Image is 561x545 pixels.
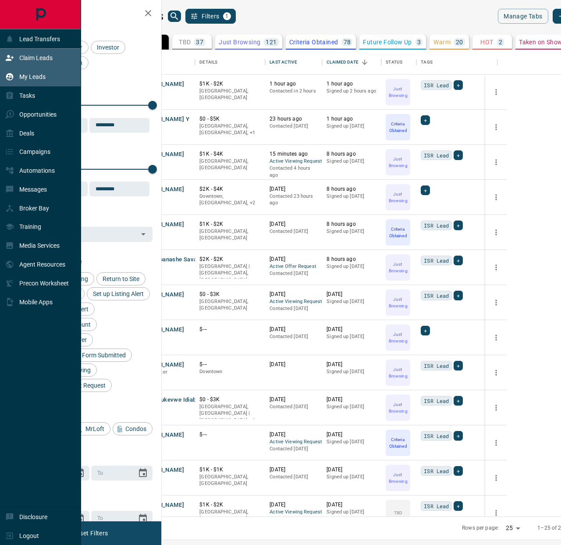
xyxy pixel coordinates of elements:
span: Condos [122,425,149,432]
p: 3 [417,39,421,45]
span: Active Viewing Request [270,298,318,306]
p: HOT [480,39,493,45]
p: 8 hours ago [327,256,377,263]
p: 15 minutes ago [270,150,318,158]
div: Details [195,50,265,75]
p: [DATE] [270,466,318,474]
p: [DATE] [270,221,318,228]
p: Just Browsing [387,191,409,204]
span: Investor [94,44,122,51]
p: Toronto [199,123,261,136]
p: $0 - $3K [199,291,261,298]
span: Active Viewing Request [270,438,318,446]
p: Signed up 2 hours ago [327,88,377,95]
p: 2 [499,39,502,45]
button: more [490,506,503,520]
p: Just Browsing [387,156,409,169]
p: [DATE] [327,466,377,474]
p: [GEOGRAPHIC_DATA], [GEOGRAPHIC_DATA] [199,298,261,312]
p: Signed up [DATE] [327,438,377,445]
button: more [490,85,503,99]
p: $--- [199,431,261,438]
div: Condos [113,422,153,435]
p: [GEOGRAPHIC_DATA], [GEOGRAPHIC_DATA] [199,158,261,171]
p: [GEOGRAPHIC_DATA] | [GEOGRAPHIC_DATA], [GEOGRAPHIC_DATA] [199,263,261,284]
div: + [454,431,463,441]
div: Details [199,50,217,75]
button: more [490,296,503,309]
div: + [454,361,463,370]
p: Signed up [DATE] [327,228,377,235]
span: + [424,186,427,195]
p: Just Browsing [387,261,409,274]
div: Claimed Date [327,50,359,75]
span: + [457,431,460,440]
p: [DATE] [270,185,318,193]
button: Filters1 [185,9,236,24]
p: [DATE] [327,501,377,509]
p: [DATE] [327,431,377,438]
p: Contacted [DATE] [270,228,318,235]
button: search button [168,11,181,22]
p: 8 hours ago [327,185,377,193]
p: [DATE] [270,326,318,333]
span: ISR Lead [424,361,449,370]
button: Choose date [134,464,152,482]
span: Return to Site [99,275,142,282]
span: + [457,361,460,370]
span: ISR Lead [424,81,449,89]
p: [GEOGRAPHIC_DATA], [GEOGRAPHIC_DATA] [199,88,261,101]
p: Contacted [DATE] [270,333,318,340]
button: Manage Tabs [498,9,548,24]
div: + [421,115,430,125]
span: + [457,151,460,160]
p: 78 [344,39,351,45]
span: MrLoft [82,425,107,432]
p: Downtown [199,368,261,375]
p: Signed up [DATE] [327,474,377,481]
div: + [454,150,463,160]
p: Just Browsing [387,366,409,379]
p: 37 [196,39,203,45]
div: Claimed Date [322,50,381,75]
button: Tinovimbanashe Savado [138,256,203,264]
button: Reset Filters [67,526,114,541]
h2: Filters [28,9,153,19]
p: [GEOGRAPHIC_DATA], [GEOGRAPHIC_DATA] [199,509,261,522]
p: [DATE] [327,396,377,403]
div: + [421,185,430,195]
p: Contacted [DATE] [270,123,318,130]
p: Just Browsing [387,401,409,414]
p: Contacted [DATE] [270,403,318,410]
p: Contacted [DATE] [270,270,318,277]
button: more [490,261,503,274]
span: + [457,396,460,405]
div: + [454,291,463,300]
button: more [490,401,503,414]
p: Just Browsing [387,296,409,309]
p: Contacted [DATE] [270,445,318,452]
div: + [454,80,463,90]
button: Sort [359,56,371,68]
button: Oghenerukevwe Idiabana [138,396,206,404]
p: [DATE] [270,501,318,509]
p: Just Browsing [219,39,260,45]
span: ISR Lead [424,291,449,300]
div: Last Active [270,50,297,75]
span: + [457,81,460,89]
span: ISR Lead [424,256,449,265]
button: more [490,156,503,169]
p: Signed up [DATE] [327,123,377,130]
div: + [454,221,463,230]
div: Return to Site [96,272,146,285]
p: [DATE] [270,361,318,368]
span: + [457,467,460,475]
p: 20 [456,39,463,45]
p: $--- [199,326,261,333]
p: $1K - $2K [199,501,261,509]
div: Tags [421,50,433,75]
p: $0 - $5K [199,115,261,123]
p: $1K - $2K [199,80,261,88]
p: Signed up [DATE] [327,403,377,410]
p: 1 hour ago [327,80,377,88]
